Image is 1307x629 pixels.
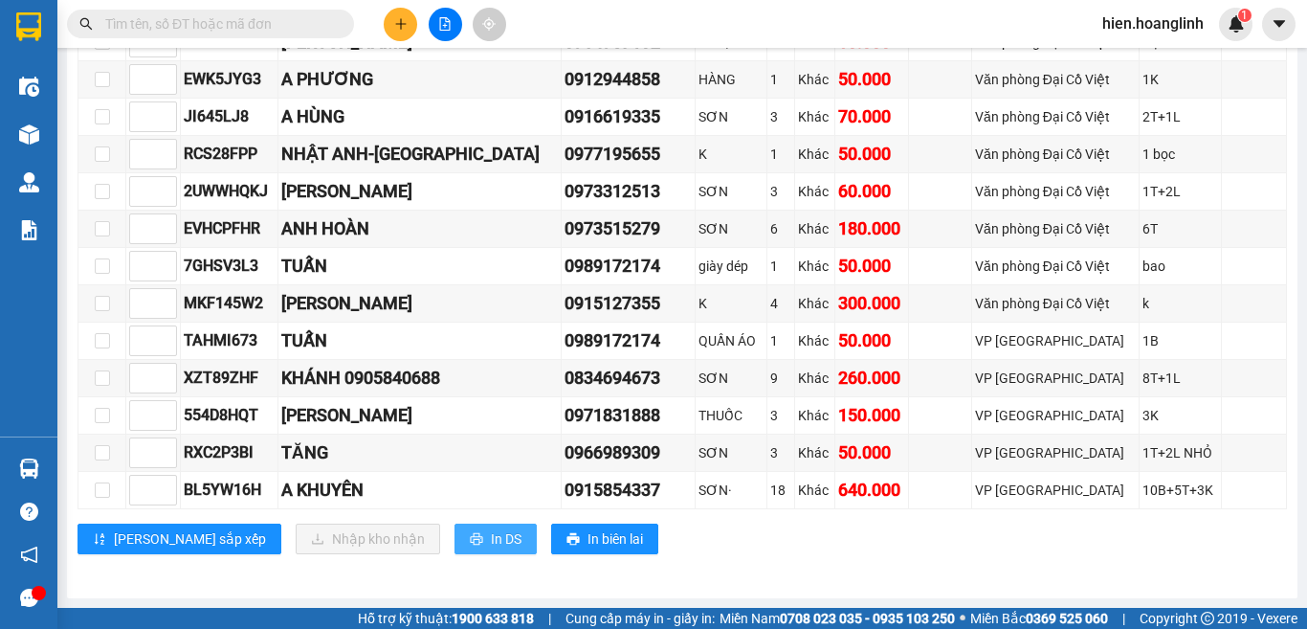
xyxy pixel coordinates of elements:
div: 3 [770,405,791,426]
div: 260.000 [838,365,905,392]
div: k [1142,293,1219,314]
div: 6 [770,218,791,239]
div: 4 [770,293,791,314]
td: ANH HOÀN [278,211,563,248]
div: Khác [798,144,831,165]
span: 1 [1241,9,1248,22]
div: 1T+2L [1142,181,1219,202]
div: Khác [798,106,831,127]
span: | [1122,608,1125,629]
div: 1T+2L NHỎ [1142,442,1219,463]
div: 0989172174 [565,253,691,280]
div: 554D8HQT [184,403,275,427]
button: file-add [429,8,462,41]
td: 554D8HQT [181,397,278,435]
td: 0989172174 [562,248,695,285]
td: EWK5JYG3 [181,61,278,99]
div: Khác [798,330,831,351]
div: KHÁNH 0905840688 [281,365,559,392]
div: 50.000 [838,141,905,168]
div: 3 [770,442,791,463]
span: Cung cấp máy in - giấy in: [565,608,715,629]
td: XZT89ZHF [181,360,278,397]
div: TĂNG [281,439,559,466]
div: 0915127355 [565,290,691,317]
button: aim [473,8,506,41]
td: A KHUYÊN [278,472,563,509]
div: Khác [798,405,831,426]
div: 9 [770,368,791,389]
div: SƠN· [698,480,764,501]
div: Khác [798,256,831,277]
span: printer [470,532,483,548]
span: Hỗ trợ kỹ thuật: [358,608,534,629]
div: 0977195655 [565,141,691,168]
strong: 0369 525 060 [1026,611,1108,626]
td: A PHƯƠNG [278,61,563,99]
td: RXC2P3BI [181,435,278,472]
div: 1B [1142,330,1219,351]
td: Văn phòng Đại Cồ Việt [972,211,1140,248]
div: 6T [1142,218,1219,239]
td: VÂN ANH [278,397,563,435]
div: QUẦN ÁO [698,330,764,351]
td: 0989172174 [562,323,695,360]
button: printerIn biên lai [551,524,658,554]
div: NHẬT ANH-[GEOGRAPHIC_DATA] [281,141,559,168]
td: 0834694673 [562,360,695,397]
td: Văn phòng Đại Cồ Việt [972,248,1140,285]
div: SƠN [698,106,764,127]
div: A KHUYÊN [281,477,559,504]
td: NHẬT ANH-hương giang [278,136,563,173]
div: 50.000 [838,327,905,354]
span: sort-ascending [93,532,106,548]
td: GR VĂN THỊNH [278,285,563,323]
div: VP [GEOGRAPHIC_DATA] [975,442,1136,463]
button: printerIn DS [454,524,537,554]
button: sort-ascending[PERSON_NAME] sắp xếp [78,524,281,554]
div: Văn phòng Đại Cồ Việt [975,144,1136,165]
span: plus [394,17,408,31]
div: Khác [798,480,831,501]
div: Khác [798,293,831,314]
div: [PERSON_NAME] [281,402,559,429]
div: 1 [770,256,791,277]
img: warehouse-icon [19,459,39,479]
div: 0973515279 [565,215,691,242]
div: HÀNG [698,69,764,90]
img: warehouse-icon [19,77,39,97]
td: 0973515279 [562,211,695,248]
div: 150.000 [838,402,905,429]
input: Tìm tên, số ĐT hoặc mã đơn [105,13,331,34]
div: 0912944858 [565,66,691,93]
strong: 0708 023 035 - 0935 103 250 [780,611,955,626]
td: VP Mỹ Đình [972,397,1140,435]
span: caret-down [1271,15,1288,33]
td: TAHMI673 [181,323,278,360]
div: 70.000 [838,103,905,130]
div: [PERSON_NAME] [281,290,559,317]
td: KHÁNH 0905840688 [278,360,563,397]
td: Văn phòng Đại Cồ Việt [972,136,1140,173]
div: ANH HOÀN [281,215,559,242]
div: Văn phòng Đại Cồ Việt [975,218,1136,239]
div: 50.000 [838,253,905,280]
td: VP Mỹ Đình [972,323,1140,360]
div: 3 [770,181,791,202]
div: 7GHSV3L3 [184,254,275,278]
div: Khác [798,442,831,463]
span: Miền Nam [720,608,955,629]
strong: 1900 633 818 [452,611,534,626]
div: 18 [770,480,791,501]
span: printer [566,532,580,548]
div: TAHMI673 [184,328,275,352]
div: 50.000 [838,66,905,93]
span: message [20,589,38,607]
div: Văn phòng Đại Cồ Việt [975,181,1136,202]
div: 2T+1L [1142,106,1219,127]
div: 0834694673 [565,365,691,392]
div: K [698,144,764,165]
img: logo-vxr [16,12,41,41]
td: A HÙNG [278,99,563,136]
div: BL5YW16H [184,478,275,502]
